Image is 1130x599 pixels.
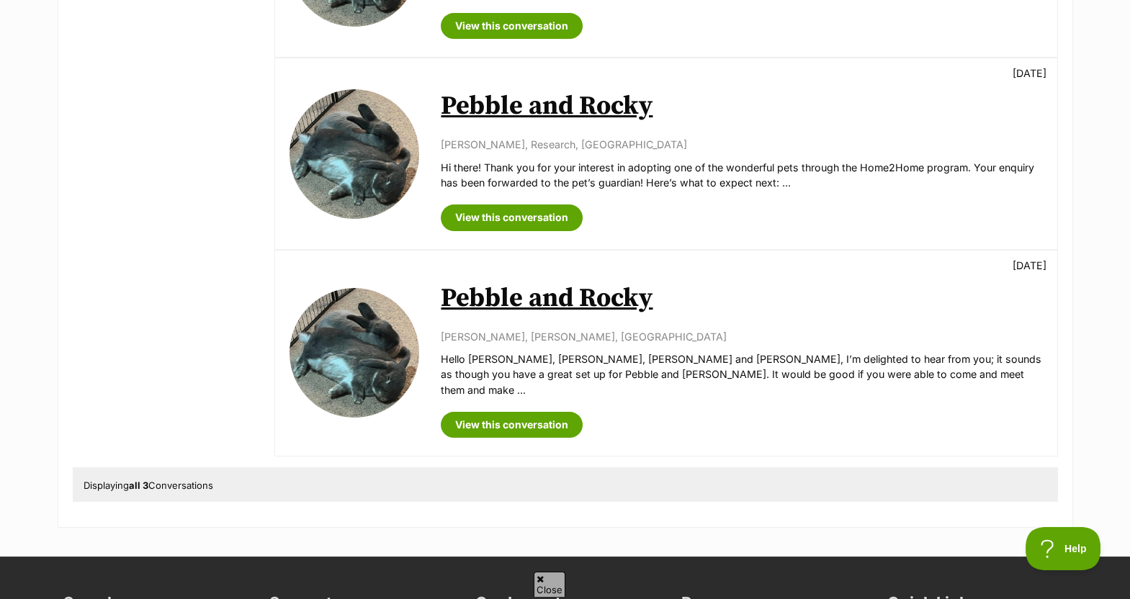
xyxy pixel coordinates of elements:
[441,160,1042,191] p: Hi there! Thank you for your interest in adopting one of the wonderful pets through the Home2Home...
[441,282,653,315] a: Pebble and Rocky
[84,479,213,491] span: Displaying Conversations
[534,572,565,597] span: Close
[441,13,583,39] a: View this conversation
[441,90,653,122] a: Pebble and Rocky
[290,288,419,418] img: Pebble and Rocky
[1013,66,1046,81] p: [DATE]
[441,329,1042,344] p: [PERSON_NAME], [PERSON_NAME], [GEOGRAPHIC_DATA]
[441,351,1042,397] p: Hello [PERSON_NAME], [PERSON_NAME], [PERSON_NAME] and [PERSON_NAME], I’m delighted to hear from y...
[1026,527,1101,570] iframe: Help Scout Beacon - Open
[441,412,583,438] a: View this conversation
[290,89,419,219] img: Pebble and Rocky
[441,137,1042,152] p: [PERSON_NAME], Research, [GEOGRAPHIC_DATA]
[129,479,148,491] strong: all 3
[441,204,583,230] a: View this conversation
[1013,258,1046,273] p: [DATE]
